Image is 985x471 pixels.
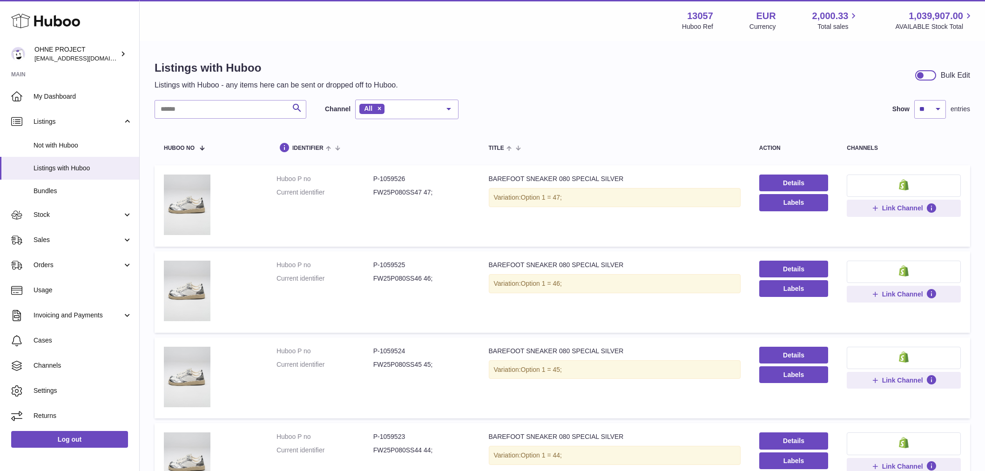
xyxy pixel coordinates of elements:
div: BAREFOOT SNEAKER 080 SPECIAL SILVER [489,432,741,441]
span: 1,039,907.00 [909,10,963,22]
button: Labels [759,452,829,469]
a: Details [759,175,829,191]
span: entries [951,105,970,114]
div: OHNE PROJECT [34,45,118,63]
dd: FW25P080SS44 44; [373,446,470,455]
span: Huboo no [164,145,195,151]
a: 1,039,907.00 AVAILABLE Stock Total [895,10,974,31]
dd: FW25P080SS46 46; [373,274,470,283]
span: identifier [292,145,324,151]
div: Variation: [489,188,741,207]
div: BAREFOOT SNEAKER 080 SPECIAL SILVER [489,347,741,356]
dt: Current identifier [277,188,373,197]
a: Details [759,432,829,449]
dd: P-1059525 [373,261,470,269]
img: BAREFOOT SNEAKER 080 SPECIAL SILVER [164,175,210,235]
div: BAREFOOT SNEAKER 080 SPECIAL SILVER [489,261,741,269]
img: shopify-small.png [899,179,909,190]
a: Details [759,347,829,363]
span: Returns [34,411,132,420]
img: BAREFOOT SNEAKER 080 SPECIAL SILVER [164,347,210,407]
span: Orders [34,261,122,269]
div: Variation: [489,274,741,293]
img: shopify-small.png [899,437,909,448]
span: Stock [34,210,122,219]
div: Huboo Ref [682,22,713,31]
span: Listings [34,117,122,126]
span: Sales [34,235,122,244]
span: My Dashboard [34,92,132,101]
span: Total sales [817,22,859,31]
dt: Current identifier [277,360,373,369]
strong: EUR [756,10,776,22]
span: Usage [34,286,132,295]
dt: Huboo P no [277,432,373,441]
strong: 13057 [687,10,713,22]
span: Link Channel [882,204,923,212]
button: Link Channel [847,286,961,303]
dt: Current identifier [277,446,373,455]
button: Link Channel [847,200,961,216]
span: 2,000.33 [812,10,849,22]
span: Option 1 = 46; [521,280,562,287]
button: Link Channel [847,372,961,389]
button: Labels [759,280,829,297]
a: Log out [11,431,128,448]
img: internalAdmin-13057@internal.huboo.com [11,47,25,61]
dt: Huboo P no [277,261,373,269]
p: Listings with Huboo - any items here can be sent or dropped off to Huboo. [155,80,398,90]
button: Labels [759,366,829,383]
dd: P-1059524 [373,347,470,356]
div: Variation: [489,446,741,465]
div: Bulk Edit [941,70,970,81]
span: title [489,145,504,151]
dt: Huboo P no [277,347,373,356]
span: Not with Huboo [34,141,132,150]
span: Invoicing and Payments [34,311,122,320]
label: Show [892,105,910,114]
button: Labels [759,194,829,211]
dd: FW25P080SS45 45; [373,360,470,369]
span: Option 1 = 45; [521,366,562,373]
span: Option 1 = 47; [521,194,562,201]
span: Settings [34,386,132,395]
span: [EMAIL_ADDRESS][DOMAIN_NAME] [34,54,137,62]
a: Details [759,261,829,277]
label: Channel [325,105,351,114]
span: Link Channel [882,376,923,384]
span: Bundles [34,187,132,195]
dt: Current identifier [277,274,373,283]
span: Link Channel [882,462,923,471]
dd: P-1059523 [373,432,470,441]
span: Listings with Huboo [34,164,132,173]
div: channels [847,145,961,151]
span: Link Channel [882,290,923,298]
div: BAREFOOT SNEAKER 080 SPECIAL SILVER [489,175,741,183]
span: Option 1 = 44; [521,451,562,459]
div: action [759,145,829,151]
img: shopify-small.png [899,351,909,363]
dd: FW25P080SS47 47; [373,188,470,197]
span: Channels [34,361,132,370]
span: All [364,105,372,112]
a: 2,000.33 Total sales [812,10,859,31]
dt: Huboo P no [277,175,373,183]
div: Currency [749,22,776,31]
img: BAREFOOT SNEAKER 080 SPECIAL SILVER [164,261,210,321]
dd: P-1059526 [373,175,470,183]
h1: Listings with Huboo [155,61,398,75]
img: shopify-small.png [899,265,909,276]
div: Variation: [489,360,741,379]
span: Cases [34,336,132,345]
span: AVAILABLE Stock Total [895,22,974,31]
